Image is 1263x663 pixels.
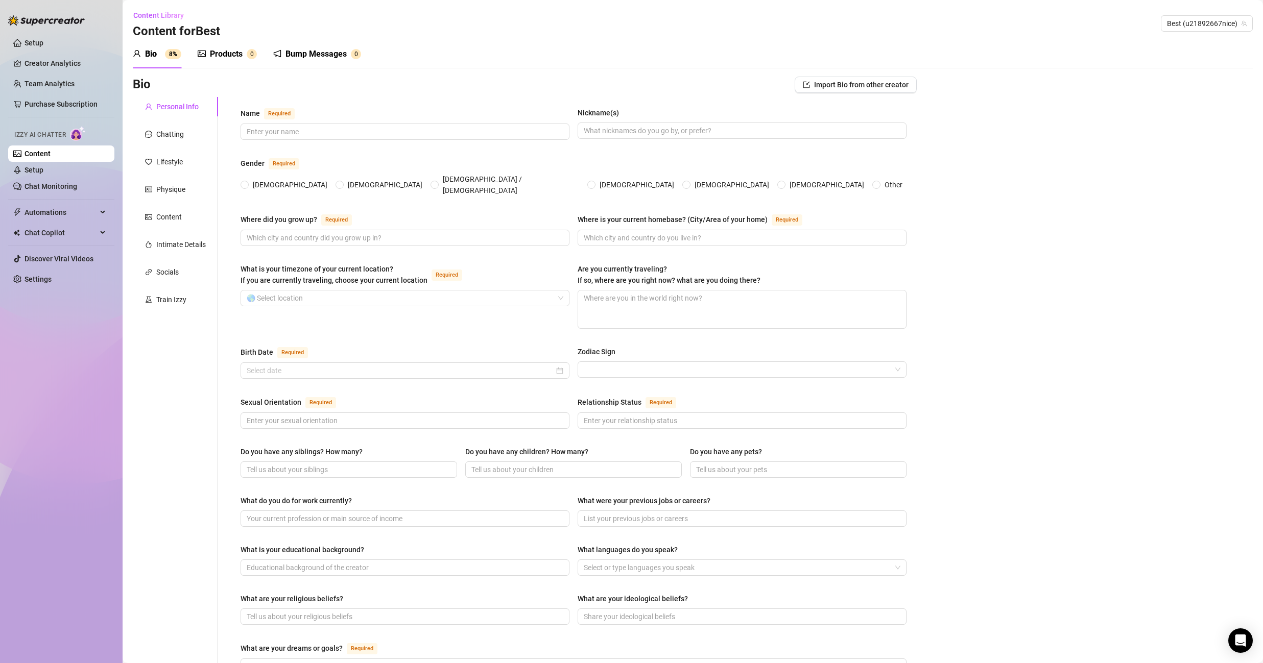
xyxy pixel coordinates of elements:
span: fire [145,241,152,248]
label: What are your religious beliefs? [241,593,350,604]
button: Content Library [133,7,192,23]
button: Import Bio from other creator [795,77,917,93]
label: Name [241,107,306,119]
a: Chat Monitoring [25,182,77,190]
label: What do you do for work currently? [241,495,359,506]
sup: 8% [165,49,181,59]
a: Creator Analytics [25,55,106,71]
input: Where is your current homebase? (City/Area of your home) [584,232,898,243]
input: Do you have any children? How many? [471,464,674,475]
div: Chatting [156,129,184,140]
span: Required [772,214,802,226]
span: idcard [145,186,152,193]
label: What are your dreams or goals? [241,642,389,654]
label: Gender [241,157,311,169]
div: Physique [156,184,185,195]
span: heart [145,158,152,165]
span: Required [277,347,308,358]
label: Where is your current homebase? (City/Area of your home) [578,213,814,226]
div: Where is your current homebase? (City/Area of your home) [578,214,768,225]
a: Purchase Subscription [25,100,98,108]
div: Products [210,48,243,60]
div: What are your ideological beliefs? [578,593,688,604]
span: Content Library [133,11,184,19]
span: Other [880,179,907,190]
div: What languages do you speak? [578,544,678,555]
span: [DEMOGRAPHIC_DATA] [344,179,426,190]
div: Do you have any pets? [690,446,762,457]
a: Content [25,150,51,158]
label: Do you have any children? How many? [465,446,595,457]
span: Import Bio from other creator [814,81,909,89]
img: logo-BBDzfeDw.svg [8,15,85,26]
span: What is your timezone of your current location? If you are currently traveling, choose your curre... [241,265,427,284]
label: Sexual Orientation [241,396,347,408]
h3: Content for Best [133,23,220,40]
input: Nickname(s) [584,125,898,136]
span: Required [269,158,299,169]
div: Sexual Orientation [241,397,301,408]
input: What are your ideological beliefs? [584,611,898,622]
div: Bio [145,48,157,60]
span: user [133,50,141,58]
span: thunderbolt [13,208,21,216]
sup: 0 [247,49,257,59]
div: Intimate Details [156,239,206,250]
div: Zodiac Sign [578,346,615,357]
span: Required [264,108,295,119]
sup: 0 [351,49,361,59]
span: import [803,81,810,88]
a: Setup [25,39,43,47]
img: Chat Copilot [13,229,20,236]
span: Required [321,214,352,226]
input: What were your previous jobs or careers? [584,513,898,524]
div: Personal Info [156,101,199,112]
input: What are your religious beliefs? [247,611,561,622]
span: link [145,268,152,276]
div: What is your educational background? [241,544,364,555]
div: What are your dreams or goals? [241,643,343,654]
span: Chat Copilot [25,225,97,241]
div: Bump Messages [285,48,347,60]
h3: Bio [133,77,151,93]
span: Required [305,397,336,408]
span: [DEMOGRAPHIC_DATA] / [DEMOGRAPHIC_DATA] [439,174,583,196]
div: Gender [241,158,265,169]
span: picture [198,50,206,58]
label: What are your ideological beliefs? [578,593,695,604]
input: Sexual Orientation [247,415,561,426]
span: user [145,103,152,110]
div: Open Intercom Messenger [1228,628,1253,653]
input: Birth Date [247,365,554,376]
div: Nickname(s) [578,107,619,118]
input: Relationship Status [584,415,898,426]
span: Best (u21892667nice) [1167,16,1247,31]
input: What is your educational background? [247,562,561,573]
input: What languages do you speak? [584,561,586,574]
span: experiment [145,296,152,303]
span: Izzy AI Chatter [14,130,66,140]
span: [DEMOGRAPHIC_DATA] [785,179,868,190]
span: Required [432,269,462,281]
div: Train Izzy [156,294,186,305]
span: team [1241,20,1247,27]
a: Discover Viral Videos [25,255,93,263]
div: What are your religious beliefs? [241,593,343,604]
input: Do you have any pets? [696,464,898,475]
a: Setup [25,166,43,174]
a: Settings [25,275,52,283]
label: What were your previous jobs or careers? [578,495,718,506]
div: Do you have any children? How many? [465,446,588,457]
div: What were your previous jobs or careers? [578,495,710,506]
span: Are you currently traveling? If so, where are you right now? what are you doing there? [578,265,760,284]
label: Relationship Status [578,396,687,408]
input: Name [247,126,561,137]
img: AI Chatter [70,126,86,141]
div: Content [156,211,182,223]
span: message [145,131,152,138]
a: Team Analytics [25,80,75,88]
span: [DEMOGRAPHIC_DATA] [595,179,678,190]
label: What languages do you speak? [578,544,685,555]
span: Required [646,397,676,408]
span: Required [347,643,377,654]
